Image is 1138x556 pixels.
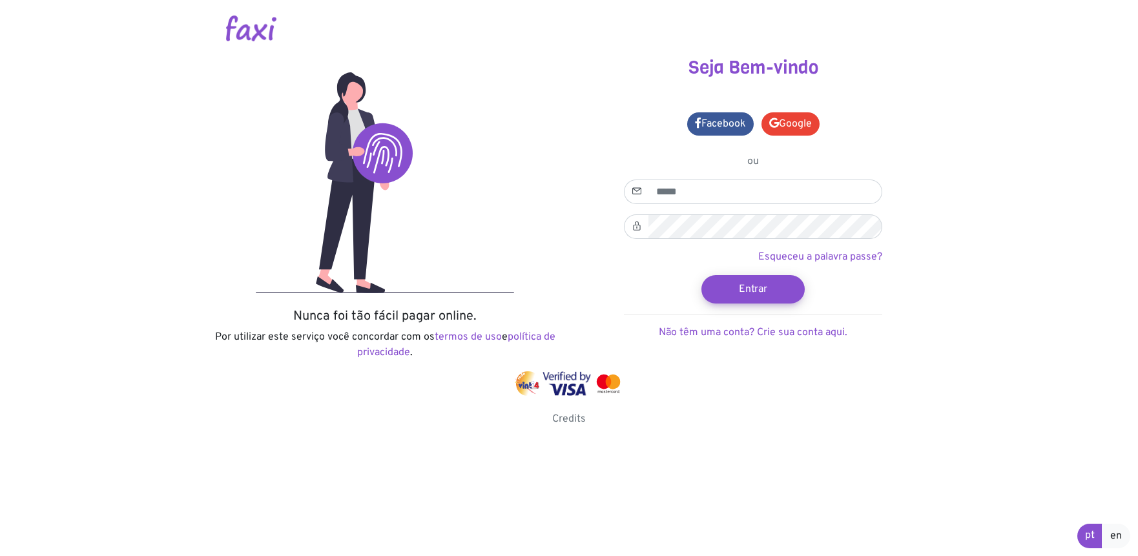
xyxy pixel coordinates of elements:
p: ou [624,154,882,169]
a: Facebook [687,112,754,136]
a: en [1102,524,1130,548]
a: Credits [552,413,586,426]
button: Entrar [701,275,805,304]
h3: Seja Bem-vindo [579,57,927,79]
p: Por utilizar este serviço você concordar com os e . [211,329,559,360]
a: Não têm uma conta? Crie sua conta aqui. [659,326,847,339]
a: termos de uso [435,331,502,344]
h5: Nunca foi tão fácil pagar online. [211,309,559,324]
img: mastercard [594,371,623,396]
img: visa [543,371,591,396]
a: Google [761,112,820,136]
a: pt [1077,524,1102,548]
a: Esqueceu a palavra passe? [758,251,882,263]
img: vinti4 [515,371,541,396]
